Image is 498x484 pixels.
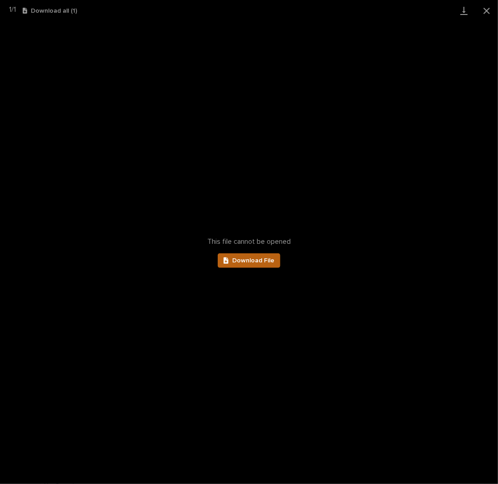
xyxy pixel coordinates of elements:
span: Download File [232,257,274,264]
span: 1 [14,6,16,13]
span: This file cannot be opened [207,237,291,246]
span: 1 [9,6,11,13]
button: Download all (1) [23,8,77,14]
a: Download File [218,253,280,268]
